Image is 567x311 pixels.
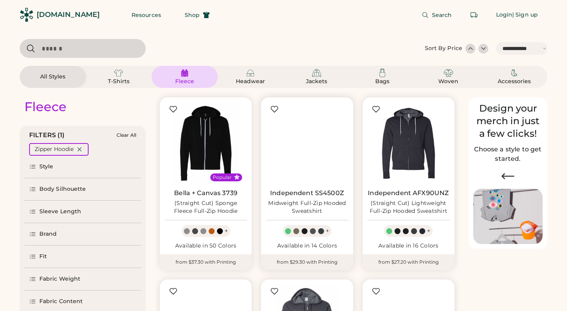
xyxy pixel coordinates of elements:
[512,11,538,19] div: | Sign up
[114,68,123,78] img: T-Shirts Icon
[473,189,543,244] img: Image of Lisa Congdon Eye Print on T-Shirt and Hat
[39,185,86,193] div: Body Silhouette
[101,78,136,86] div: T-Shirts
[167,78,202,86] div: Fleece
[213,174,232,181] div: Popular
[367,199,450,215] div: (Straight Cut) Lightweight Full-Zip Hooded Sweatshirt
[266,102,348,184] img: Independent Trading Co. SS4500Z Midweight Full-Zip Hooded Sweatshirt
[367,102,450,184] img: Independent Trading Co. AFX90UNZ (Straight Cut) Lightweight Full-Zip Hooded Sweatshirt
[266,242,348,250] div: Available in 14 Colors
[29,130,65,140] div: FILTERS (1)
[39,163,54,171] div: Style
[174,189,237,197] a: Bella + Canvas 3739
[122,7,170,23] button: Resources
[299,78,334,86] div: Jackets
[35,73,70,81] div: All Styles
[473,145,543,164] h2: Choose a style to get started.
[367,242,450,250] div: Available in 16 Colors
[39,208,81,216] div: Sleeve Length
[270,189,344,197] a: Independent SS4500Z
[165,242,247,250] div: Available in 50 Colors
[175,7,219,23] button: Shop
[427,227,430,235] div: +
[365,78,400,86] div: Bags
[246,68,255,78] img: Headwear Icon
[425,45,462,52] div: Sort By Price
[510,68,519,78] img: Accessories Icon
[312,68,321,78] img: Jackets Icon
[117,132,136,138] div: Clear All
[444,68,453,78] img: Woven Icon
[37,10,100,20] div: [DOMAIN_NAME]
[160,254,252,270] div: from $37.30 with Printing
[165,102,247,184] img: BELLA + CANVAS 3739 (Straight Cut) Sponge Fleece Full-Zip Hoodie
[466,7,482,23] button: Retrieve an order
[431,78,466,86] div: Woven
[35,145,74,153] div: Zipper Hoodie
[497,78,532,86] div: Accessories
[473,102,543,140] div: Design your merch in just a few clicks!
[39,275,80,283] div: Fabric Weight
[234,174,240,180] button: Popular Style
[39,253,47,261] div: Fit
[412,7,461,23] button: Search
[266,199,348,215] div: Midweight Full-Zip Hooded Sweatshirt
[363,254,454,270] div: from $27.20 with Printing
[185,12,200,18] span: Shop
[224,227,228,235] div: +
[368,189,449,197] a: Independent AFX90UNZ
[20,8,33,22] img: Rendered Logo - Screens
[39,298,83,305] div: Fabric Content
[180,68,189,78] img: Fleece Icon
[378,68,387,78] img: Bags Icon
[165,199,247,215] div: (Straight Cut) Sponge Fleece Full-Zip Hoodie
[233,78,268,86] div: Headwear
[24,99,67,115] div: Fleece
[39,230,57,238] div: Brand
[496,11,513,19] div: Login
[432,12,452,18] span: Search
[326,227,329,235] div: +
[261,254,353,270] div: from $29.30 with Printing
